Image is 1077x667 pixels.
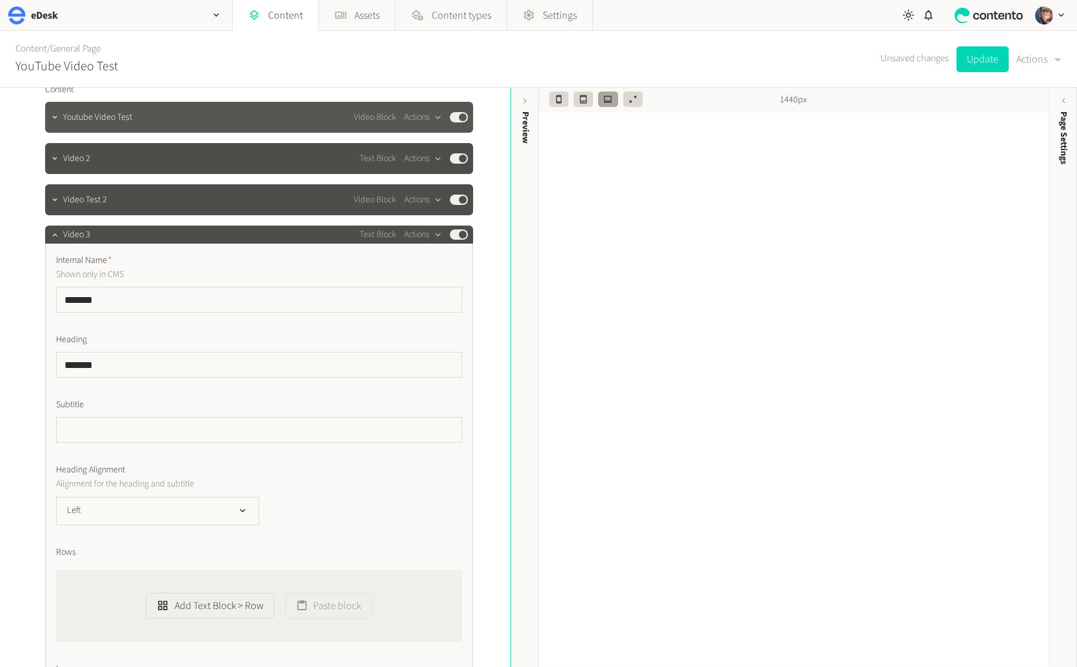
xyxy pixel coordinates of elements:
span: Video Test 2 [63,193,107,207]
span: Video 3 [63,228,90,242]
span: Content [45,83,73,97]
button: Actions [404,192,442,208]
span: Heading [56,333,87,347]
span: Rows [56,546,76,559]
button: Actions [404,110,442,125]
button: Actions [404,151,442,166]
a: Content [15,42,47,55]
button: Actions [1016,46,1062,72]
h2: eDesk [31,8,58,23]
p: Shown only in CMS [56,267,349,282]
span: Subtitle [56,398,84,412]
span: / [47,42,50,55]
button: Update [956,46,1009,72]
h2: YouTube Video Test [15,57,118,76]
span: Settings [543,8,577,23]
span: Content types [432,8,491,23]
span: Page Settings [1057,111,1071,164]
span: Heading Alignment [56,463,125,477]
span: Video Block [354,111,396,124]
div: Preview [518,111,532,144]
span: Youtube Video Test [63,111,132,124]
span: 1440px [780,93,807,107]
button: Add Text Block > Row [146,593,274,619]
img: eDesk [8,6,26,24]
button: Left [56,497,259,525]
button: Actions [404,227,442,242]
span: Text Block [360,152,396,166]
a: General Page [50,42,101,55]
span: Internal Name [56,254,112,267]
p: Alignment for the heading and subtitle [56,477,349,491]
button: Paste block [285,593,372,619]
span: Video Block [354,193,396,207]
span: Video 2 [63,152,90,166]
img: Josh Angell [1035,6,1053,24]
span: Text Block [360,228,396,242]
span: Unsaved changes [880,52,949,66]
